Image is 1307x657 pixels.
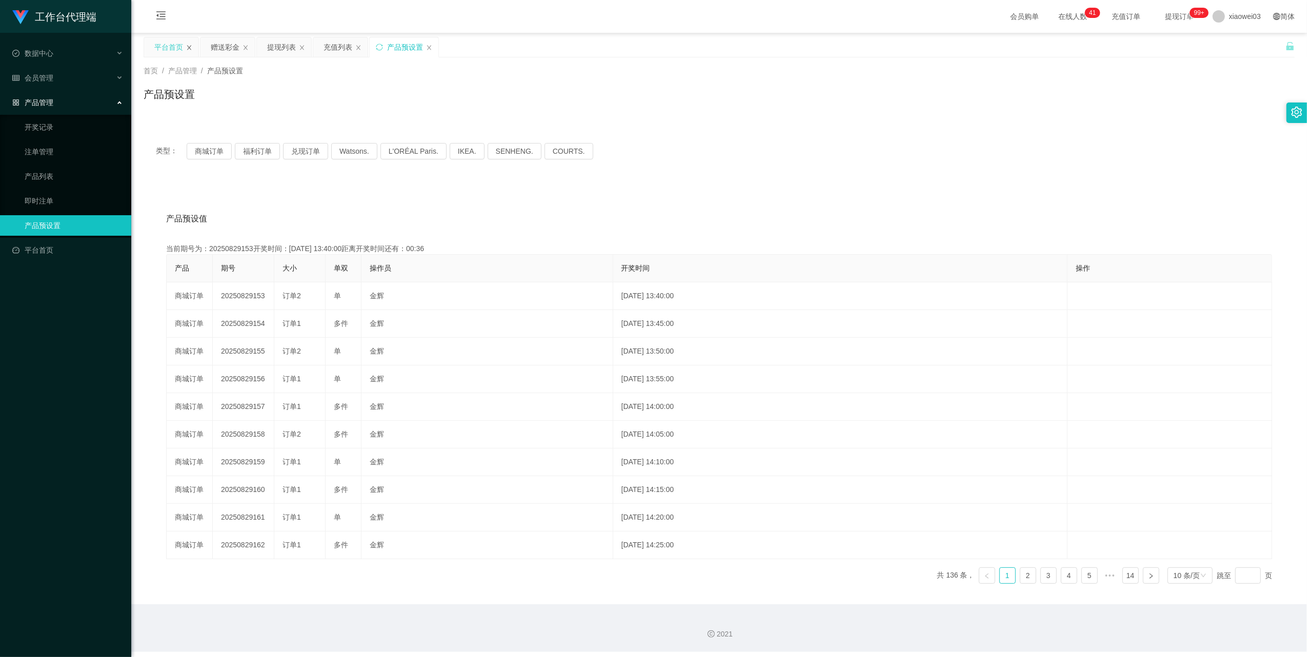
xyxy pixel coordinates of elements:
[156,143,187,159] span: 类型：
[167,365,213,393] td: 商城订单
[167,310,213,338] td: 商城订单
[283,292,301,300] span: 订单2
[167,531,213,559] td: 商城订单
[1200,572,1207,580] i: 图标: down
[380,143,447,159] button: L'ORÉAL Paris.
[201,67,203,75] span: /
[25,191,123,211] a: 即时注单
[166,243,1272,254] div: 当前期号为：20250829153开奖时间：[DATE] 13:40:00距离开奖时间还有：00:36
[243,45,249,51] i: 图标: close
[1148,573,1154,579] i: 图标: right
[361,393,613,421] td: 金辉
[283,319,301,327] span: 订单1
[334,402,348,410] span: 多件
[25,141,123,162] a: 注单管理
[283,430,301,438] span: 订单2
[235,143,280,159] button: 福利订单
[283,264,297,272] span: 大小
[213,531,274,559] td: 20250829162
[12,99,19,106] i: 图标: appstore-o
[361,310,613,338] td: 金辉
[937,567,975,584] li: 共 136 条，
[613,338,1068,365] td: [DATE] 13:50:00
[283,347,301,355] span: 订单2
[213,476,274,504] td: 20250829160
[167,421,213,448] td: 商城订单
[283,402,301,410] span: 订单1
[167,338,213,365] td: 商城订单
[12,50,19,57] i: 图标: check-circle-o
[211,37,239,57] div: 赠送彩金
[613,365,1068,393] td: [DATE] 13:55:00
[361,338,613,365] td: 金辉
[1061,568,1077,583] a: 4
[186,45,192,51] i: 图标: close
[167,393,213,421] td: 商城订单
[355,45,361,51] i: 图标: close
[613,393,1068,421] td: [DATE] 14:00:00
[1085,8,1100,18] sup: 41
[213,448,274,476] td: 20250829159
[213,282,274,310] td: 20250829153
[283,458,301,466] span: 订单1
[613,476,1068,504] td: [DATE] 14:15:00
[283,541,301,549] span: 订单1
[1102,567,1118,584] li: 向后 5 页
[267,37,296,57] div: 提现列表
[167,448,213,476] td: 商城订单
[283,375,301,383] span: 订单1
[613,448,1068,476] td: [DATE] 14:10:00
[25,166,123,187] a: 产品列表
[613,504,1068,531] td: [DATE] 14:20:00
[207,67,243,75] span: 产品预设置
[1081,567,1098,584] li: 5
[387,37,423,57] div: 产品预设置
[213,504,274,531] td: 20250829161
[334,264,348,272] span: 单双
[999,567,1016,584] li: 1
[213,393,274,421] td: 20250829157
[299,45,305,51] i: 图标: close
[1285,42,1295,51] i: 图标: unlock
[984,573,990,579] i: 图标: left
[12,12,96,20] a: 工作台代理端
[25,117,123,137] a: 开奖记录
[12,49,53,57] span: 数据中心
[144,67,158,75] span: 首页
[1089,8,1093,18] p: 4
[154,37,183,57] div: 平台首页
[361,448,613,476] td: 金辉
[545,143,593,159] button: COURTS.
[334,513,341,521] span: 单
[1020,568,1036,583] a: 2
[1143,567,1159,584] li: 下一页
[283,143,328,159] button: 兑现订单
[613,282,1068,310] td: [DATE] 13:40:00
[334,458,341,466] span: 单
[334,292,341,300] span: 单
[334,541,348,549] span: 多件
[361,504,613,531] td: 金辉
[613,421,1068,448] td: [DATE] 14:05:00
[1020,567,1036,584] li: 2
[1054,13,1093,20] span: 在线人数
[334,485,348,494] span: 多件
[144,1,178,33] i: 图标: menu-fold
[979,567,995,584] li: 上一页
[334,375,341,383] span: 单
[1123,568,1138,583] a: 14
[1061,567,1077,584] li: 4
[283,513,301,521] span: 订单1
[361,365,613,393] td: 金辉
[167,504,213,531] td: 商城订单
[1217,567,1272,584] div: 跳至 页
[1107,13,1146,20] span: 充值订单
[1082,568,1097,583] a: 5
[488,143,541,159] button: SENHENG.
[361,421,613,448] td: 金辉
[213,421,274,448] td: 20250829158
[35,1,96,33] h1: 工作台代理端
[361,531,613,559] td: 金辉
[213,338,274,365] td: 20250829155
[213,365,274,393] td: 20250829156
